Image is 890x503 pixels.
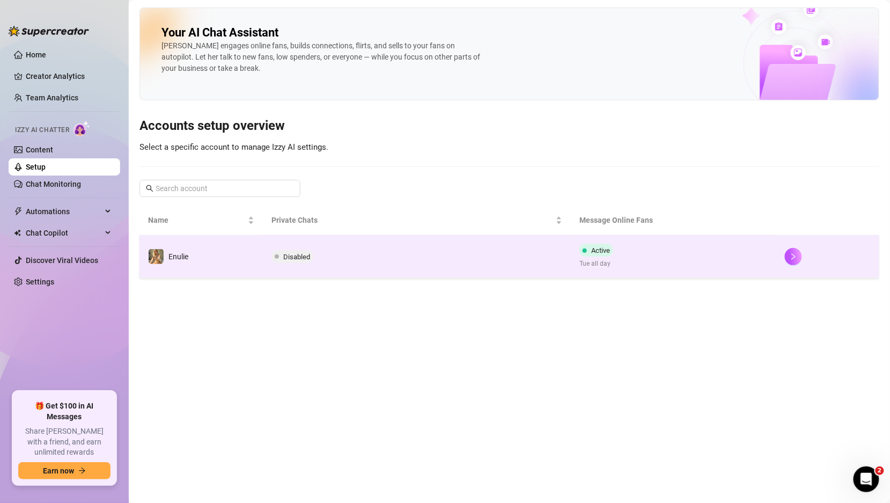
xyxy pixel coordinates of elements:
[78,467,86,475] span: arrow-right
[146,185,153,192] span: search
[271,214,554,226] span: Private Chats
[9,26,89,37] img: logo-BBDzfeDw.svg
[26,256,98,265] a: Discover Viral Videos
[876,466,884,475] span: 2
[148,214,246,226] span: Name
[139,118,879,135] h3: Accounts setup overview
[26,180,81,188] a: Chat Monitoring
[571,206,776,235] th: Message Online Fans
[18,401,111,422] span: 🎁 Get $100 in AI Messages
[579,259,617,269] span: Tue all day
[26,278,54,286] a: Settings
[73,121,90,136] img: AI Chatter
[139,206,263,235] th: Name
[26,224,102,242] span: Chat Copilot
[26,50,46,59] a: Home
[283,253,310,261] span: Disabled
[168,252,188,261] span: Enulie
[26,145,53,154] a: Content
[18,462,111,479] button: Earn nowarrow-right
[854,466,879,492] iframe: Intercom live chat
[26,163,46,171] a: Setup
[15,125,69,135] span: Izzy AI Chatter
[139,142,328,152] span: Select a specific account to manage Izzy AI settings.
[26,68,112,85] a: Creator Analytics
[26,203,102,220] span: Automations
[14,229,21,237] img: Chat Copilot
[14,207,23,216] span: thunderbolt
[149,249,164,264] img: Enulie
[263,206,571,235] th: Private Chats
[43,466,74,475] span: Earn now
[161,25,278,40] h2: Your AI Chat Assistant
[161,40,483,74] div: [PERSON_NAME] engages online fans, builds connections, flirts, and sells to your fans on autopilo...
[18,426,111,458] span: Share [PERSON_NAME] with a friend, and earn unlimited rewards
[156,183,285,194] input: Search account
[785,248,802,265] button: right
[790,253,797,260] span: right
[26,93,78,102] a: Team Analytics
[591,246,610,254] span: Active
